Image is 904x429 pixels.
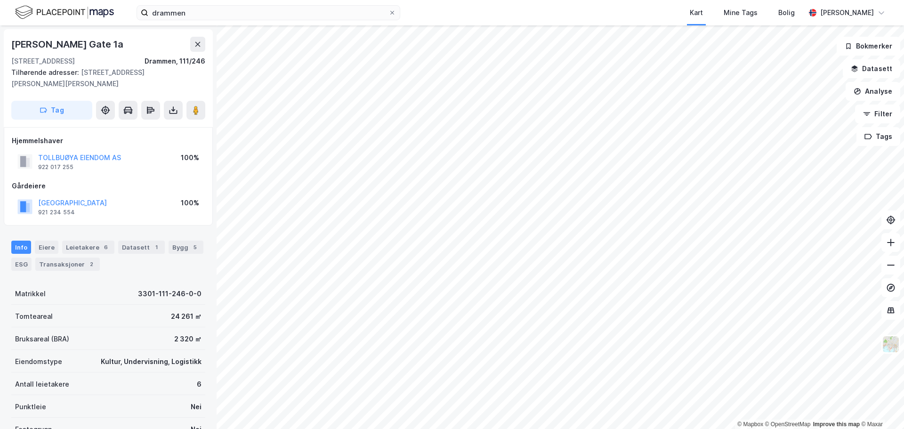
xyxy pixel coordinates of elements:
[837,37,900,56] button: Bokmerker
[11,241,31,254] div: Info
[737,421,763,428] a: Mapbox
[62,241,114,254] div: Leietakere
[856,127,900,146] button: Tags
[12,135,205,146] div: Hjemmelshaver
[15,288,46,299] div: Matrikkel
[855,105,900,123] button: Filter
[38,209,75,216] div: 921 234 554
[15,379,69,390] div: Antall leietakere
[148,6,388,20] input: Søk på adresse, matrikkel, gårdeiere, leietakere eller personer
[12,180,205,192] div: Gårdeiere
[11,258,32,271] div: ESG
[174,333,202,345] div: 2 320 ㎡
[15,356,62,367] div: Eiendomstype
[118,241,165,254] div: Datasett
[35,258,100,271] div: Transaksjoner
[765,421,811,428] a: OpenStreetMap
[843,59,900,78] button: Datasett
[35,241,58,254] div: Eiere
[690,7,703,18] div: Kart
[15,4,114,21] img: logo.f888ab2527a4732fd821a326f86c7f29.svg
[778,7,795,18] div: Bolig
[11,68,81,76] span: Tilhørende adresser:
[11,56,75,67] div: [STREET_ADDRESS]
[15,333,69,345] div: Bruksareal (BRA)
[171,311,202,322] div: 24 261 ㎡
[813,421,860,428] a: Improve this map
[101,356,202,367] div: Kultur, Undervisning, Logistikk
[820,7,874,18] div: [PERSON_NAME]
[724,7,758,18] div: Mine Tags
[857,384,904,429] div: Kontrollprogram for chat
[11,37,125,52] div: [PERSON_NAME] Gate 1a
[152,243,161,252] div: 1
[145,56,205,67] div: Drammen, 111/246
[15,401,46,413] div: Punktleie
[882,335,900,353] img: Z
[181,197,199,209] div: 100%
[11,67,198,89] div: [STREET_ADDRESS][PERSON_NAME][PERSON_NAME]
[846,82,900,101] button: Analyse
[197,379,202,390] div: 6
[38,163,73,171] div: 922 017 255
[181,152,199,163] div: 100%
[191,401,202,413] div: Nei
[87,259,96,269] div: 2
[11,101,92,120] button: Tag
[101,243,111,252] div: 6
[190,243,200,252] div: 5
[169,241,203,254] div: Bygg
[15,311,53,322] div: Tomteareal
[857,384,904,429] iframe: Chat Widget
[138,288,202,299] div: 3301-111-246-0-0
